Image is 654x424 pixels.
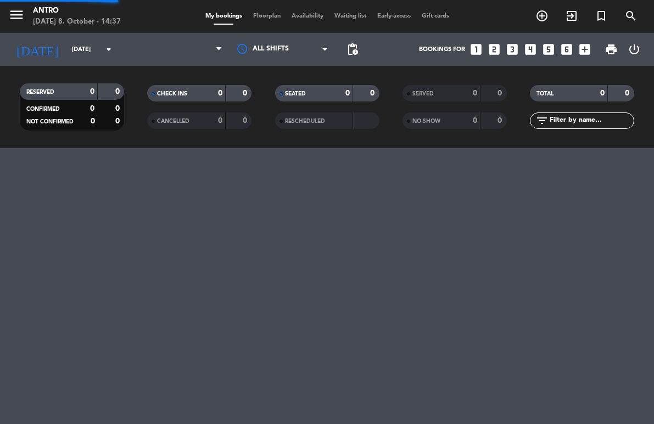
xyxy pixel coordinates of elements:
span: TOTAL [536,91,554,97]
strong: 0 [90,105,94,112]
i: [DATE] [8,37,66,61]
span: Floorplan [248,13,286,19]
span: CHECK INS [157,91,187,97]
span: print [605,43,618,56]
strong: 0 [498,89,504,97]
strong: 0 [370,89,377,97]
i: turned_in_not [595,9,608,22]
span: Early-access [372,13,416,19]
strong: 0 [498,117,504,125]
i: filter_list [535,114,549,127]
i: search [624,9,638,22]
strong: 0 [115,117,122,125]
i: looks_one [469,42,483,56]
span: RESERVED [26,89,54,95]
strong: 0 [243,89,249,97]
i: arrow_drop_down [102,43,115,56]
strong: 0 [345,89,350,97]
span: SERVED [412,91,434,97]
span: RESCHEDULED [285,118,325,124]
span: SEATED [285,91,306,97]
i: looks_4 [523,42,538,56]
i: add_circle_outline [535,9,549,22]
i: menu [8,7,25,23]
button: menu [8,7,25,27]
strong: 0 [473,117,477,125]
div: LOG OUT [623,33,646,66]
span: Waiting list [329,13,372,19]
strong: 0 [625,89,631,97]
span: NOT CONFIRMED [26,119,74,125]
strong: 0 [473,89,477,97]
div: [DATE] 8. October - 14:37 [33,16,121,27]
span: Gift cards [416,13,455,19]
i: add_box [578,42,592,56]
strong: 0 [243,117,249,125]
span: Bookings for [419,46,465,53]
i: looks_two [487,42,501,56]
strong: 0 [90,88,94,95]
span: My bookings [200,13,248,19]
input: Filter by name... [549,115,634,127]
i: exit_to_app [565,9,578,22]
i: power_settings_new [628,43,641,56]
div: ANTRO [33,5,121,16]
span: CANCELLED [157,118,189,124]
span: NO SHOW [412,118,440,124]
i: looks_3 [505,42,519,56]
strong: 0 [218,89,222,97]
span: Availability [286,13,329,19]
i: looks_5 [541,42,556,56]
strong: 0 [91,117,95,125]
i: looks_6 [560,42,574,56]
strong: 0 [115,105,122,112]
strong: 0 [115,88,122,95]
strong: 0 [218,117,222,125]
span: CONFIRMED [26,106,60,112]
span: pending_actions [346,43,359,56]
strong: 0 [600,89,605,97]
